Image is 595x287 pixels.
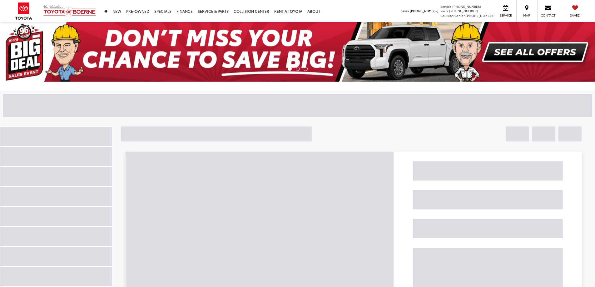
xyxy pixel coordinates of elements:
img: Vic Vaughan Toyota of Boerne [43,5,96,17]
span: Map [520,13,533,17]
span: Service [498,13,513,17]
span: Sales [401,8,409,13]
span: [PHONE_NUMBER] [449,8,478,13]
span: [PHONE_NUMBER] [466,13,494,18]
span: Collision Center [440,13,465,18]
span: [PHONE_NUMBER] [410,8,439,13]
span: Parts [440,8,448,13]
span: [PHONE_NUMBER] [452,4,481,9]
span: Saved [568,13,582,17]
span: Service [440,4,451,9]
span: Contact [541,13,555,17]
